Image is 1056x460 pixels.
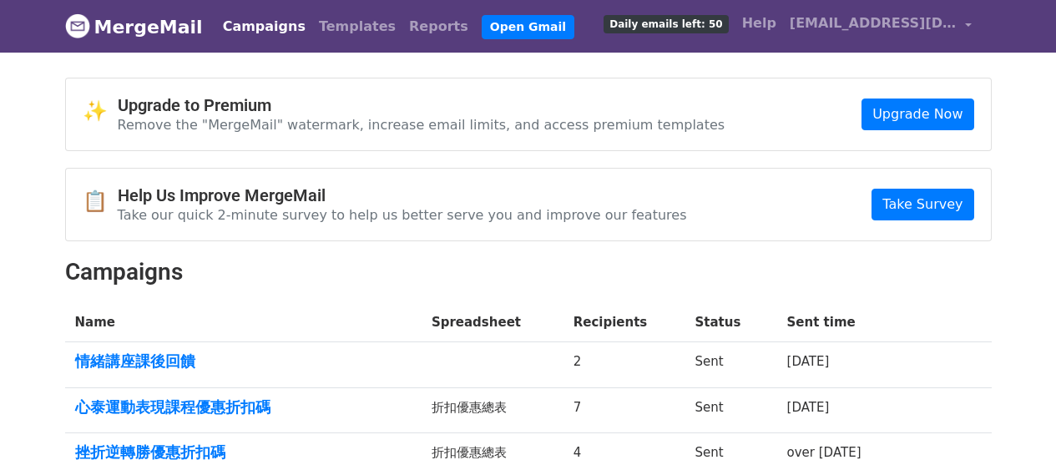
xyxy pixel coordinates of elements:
[65,9,203,44] a: MergeMail
[685,342,776,388] td: Sent
[790,13,957,33] span: [EMAIL_ADDRESS][DOMAIN_NAME]
[685,303,776,342] th: Status
[735,7,783,40] a: Help
[563,342,685,388] td: 2
[422,387,563,433] td: 折扣優惠總表
[402,10,475,43] a: Reports
[422,303,563,342] th: Spreadsheet
[872,189,973,220] a: Take Survey
[75,352,412,371] a: 情緒講座課後回饋
[783,7,978,46] a: [EMAIL_ADDRESS][DOMAIN_NAME]
[65,13,90,38] img: MergeMail logo
[75,398,412,417] a: 心泰運動表現課程優惠折扣碼
[118,185,687,205] h4: Help Us Improve MergeMail
[787,400,830,415] a: [DATE]
[563,387,685,433] td: 7
[118,116,725,134] p: Remove the "MergeMail" watermark, increase email limits, and access premium templates
[777,303,899,342] th: Sent time
[65,303,422,342] th: Name
[312,10,402,43] a: Templates
[787,354,830,369] a: [DATE]
[65,258,992,286] h2: Campaigns
[482,15,574,39] a: Open Gmail
[604,15,728,33] span: Daily emails left: 50
[83,190,118,214] span: 📋
[597,7,735,40] a: Daily emails left: 50
[216,10,312,43] a: Campaigns
[83,99,118,124] span: ✨
[118,206,687,224] p: Take our quick 2-minute survey to help us better serve you and improve our features
[118,95,725,115] h4: Upgrade to Premium
[563,303,685,342] th: Recipients
[787,445,861,460] a: over [DATE]
[685,387,776,433] td: Sent
[861,99,973,130] a: Upgrade Now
